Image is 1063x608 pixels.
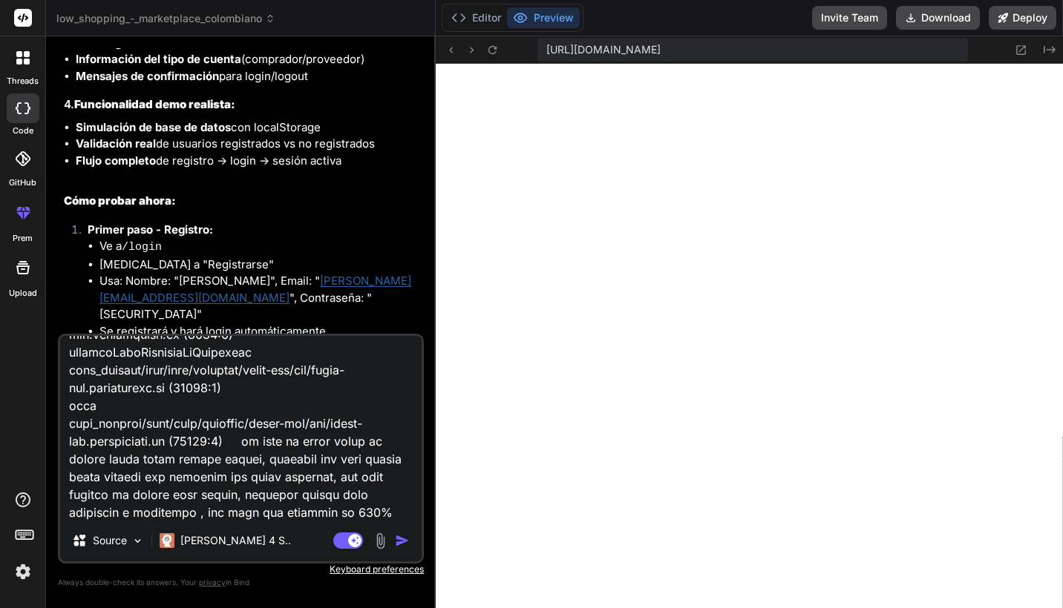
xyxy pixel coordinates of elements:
li: (comprador/proveedor) [76,51,421,68]
li: de registro → login → sesión activa [76,153,421,170]
img: settings [10,559,36,584]
iframe: Preview [436,64,1063,608]
strong: Mensajes de confirmación [76,69,219,83]
button: Invite Team [812,6,887,30]
h3: 4. [64,96,421,113]
strong: Primer paso - Registro: [88,222,213,237]
img: Pick Models [131,535,144,547]
span: privacy [199,578,226,586]
p: Source [93,533,127,548]
li: con localStorage [76,119,421,136]
strong: Funcionalidad demo realista: [74,97,235,111]
strong: Validación real [76,136,156,151]
span: [URL][DOMAIN_NAME] [546,42,661,57]
span: low_shopping_-_marketplace_colombiano [56,11,275,26]
label: prem [13,232,33,245]
p: Keyboard preferences [58,564,424,575]
strong: Simulación de base de datos [76,120,231,134]
a: [PERSON_NAME][EMAIL_ADDRESS][DOMAIN_NAME] [99,274,411,305]
p: Always double-check its answers. Your in Bind [58,575,424,589]
strong: Información del tipo de cuenta [76,52,241,66]
label: code [13,125,33,137]
button: Download [896,6,980,30]
code: /login [122,241,162,254]
img: icon [395,533,410,548]
p: [PERSON_NAME] 4 S.. [180,533,291,548]
label: GitHub [9,176,36,189]
button: Editor [445,7,507,28]
li: para login/logout [76,68,421,85]
label: threads [7,75,39,87]
li: Se registrará y hará login automáticamente [99,323,421,340]
strong: Avatar generado automáticamente [76,36,266,50]
li: [MEDICAL_DATA] a "Registrarse" [99,257,421,274]
strong: Flujo completo [76,153,156,168]
img: Claude 4 Sonnet [160,533,174,548]
li: Ve a [99,238,421,257]
li: de usuarios registrados vs no registrados [76,136,421,153]
li: Usa: Nombre: "[PERSON_NAME]", Email: " ", Contraseña: "[SECURITY_DATA]" [99,273,421,323]
strong: Cómo probar ahora: [64,194,176,208]
img: attachment [372,532,389,549]
button: Deploy [989,6,1056,30]
label: Upload [9,287,37,300]
textarea: lo ipsumdo si ametc adipisci elit se do eius te incidi , utla etdo magna Aliquaeni Adminim Venia ... [60,336,422,520]
button: Preview [507,7,580,28]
